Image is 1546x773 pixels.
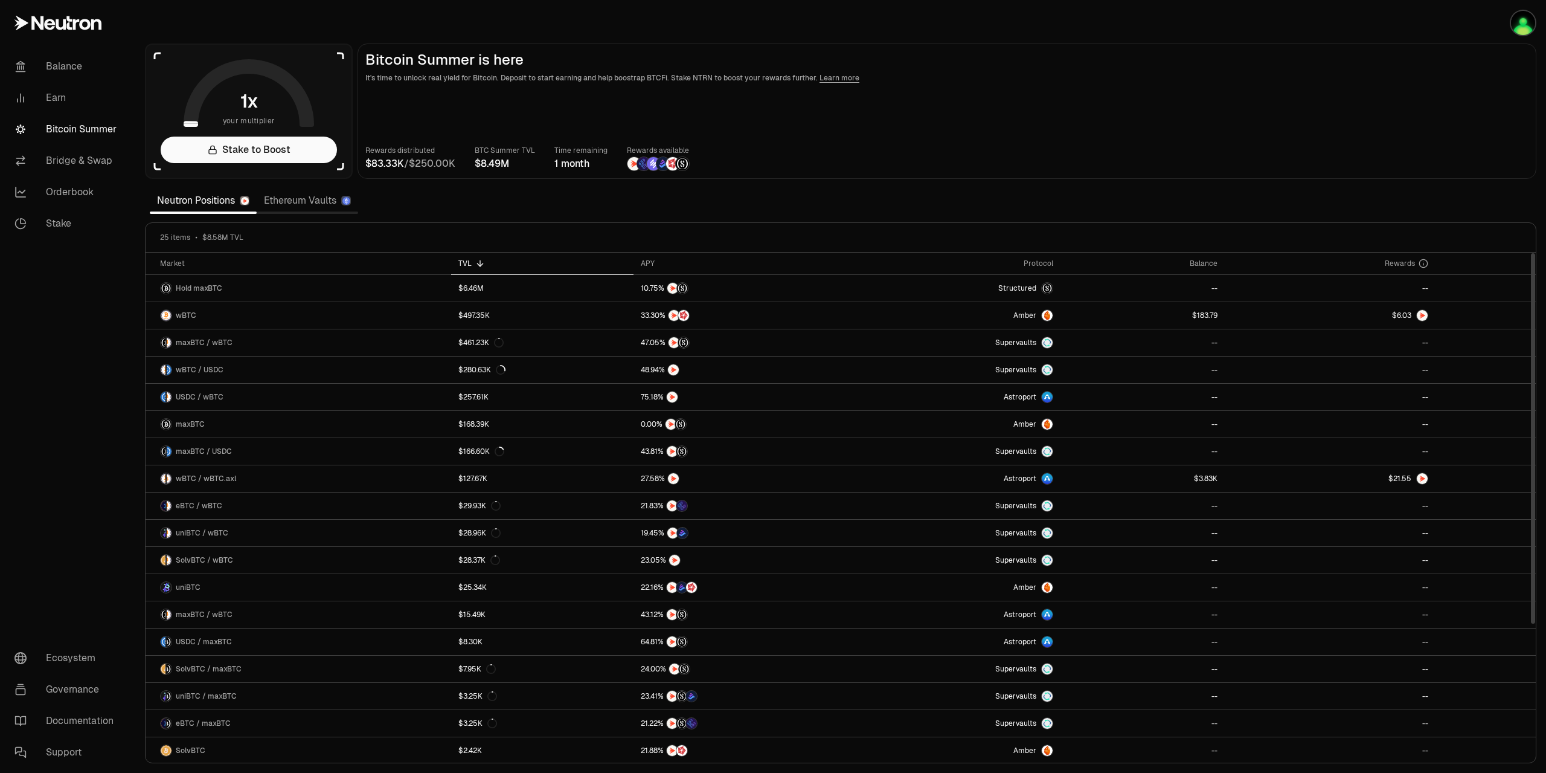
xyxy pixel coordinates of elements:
[1417,473,1428,484] img: NTRN Logo
[641,690,839,702] button: NTRNStructured PointsBedrock Diamonds
[5,737,130,768] a: Support
[176,528,228,538] span: uniBTC / wBTC
[686,582,697,593] img: Mars Fragments
[676,609,687,620] img: Structured Points
[167,528,172,539] img: wBTC Logo
[1511,11,1535,35] img: Ledger Nano S000
[675,419,686,430] img: Structured Points
[1225,656,1435,682] a: --
[451,710,633,737] a: $3.25K
[451,493,633,519] a: $29.93K
[641,717,839,729] button: NTRNStructured PointsEtherFi Points
[176,338,233,348] span: maxBTC / wBTC
[666,419,676,430] img: NTRN
[846,329,1060,356] a: SupervaultsSupervaults
[995,528,1036,538] span: Supervaults
[846,683,1060,710] a: SupervaultsSupervaults
[167,337,172,348] img: wBTC Logo
[820,73,859,83] a: Learn more
[146,302,451,329] a: wBTC LogowBTC
[146,737,451,764] a: SolvBTC LogoSolvBTC
[1225,275,1435,302] a: --
[846,629,1060,655] a: Astroport
[995,447,1036,456] span: Supervaults
[1225,547,1435,574] a: --
[161,473,165,484] img: wBTC Logo
[1042,310,1053,321] img: Amber
[633,574,846,601] a: NTRNBedrock DiamondsMars Fragments
[1225,520,1435,546] a: --
[161,691,165,702] img: uniBTC Logo
[5,114,130,145] a: Bitcoin Summer
[667,636,678,647] img: NTRN
[1042,283,1053,294] img: maxBTC
[633,520,846,546] a: NTRNBedrock Diamonds
[1225,574,1435,601] a: --
[846,710,1060,737] a: SupervaultsSupervaults
[1060,601,1225,628] a: --
[1225,465,1435,492] a: NTRN Logo
[846,302,1060,329] a: AmberAmber
[161,446,165,457] img: maxBTC Logo
[146,629,451,655] a: USDC LogomaxBTC LogoUSDC / maxBTC
[641,364,839,376] button: NTRN
[666,157,679,170] img: Mars Fragments
[846,656,1060,682] a: SupervaultsSupervaults
[678,337,689,348] img: Structured Points
[637,157,650,170] img: EtherFi Points
[846,574,1060,601] a: AmberAmber
[1042,528,1053,539] img: Supervaults
[667,609,678,620] img: NTRN
[633,547,846,574] a: NTRN
[677,528,688,539] img: Bedrock Diamonds
[458,419,489,429] div: $168.39K
[641,609,839,621] button: NTRNStructured Points
[146,438,451,465] a: maxBTC LogoUSDC LogomaxBTC / USDC
[1042,555,1053,566] img: Supervaults
[167,364,172,375] img: USDC Logo
[5,674,130,705] a: Governance
[167,446,172,457] img: USDC Logo
[458,474,487,484] div: $127.67K
[647,157,660,170] img: Solv Points
[1013,419,1036,429] span: Amber
[458,365,505,375] div: $280.63K
[161,636,165,647] img: USDC Logo
[1060,438,1225,465] a: --
[669,310,679,321] img: NTRN
[1004,610,1036,619] span: Astroport
[167,691,172,702] img: maxBTC Logo
[5,208,130,239] a: Stake
[451,574,633,601] a: $25.34K
[1060,547,1225,574] a: --
[846,384,1060,410] a: Astroport
[146,493,451,519] a: eBTC LogowBTC LogoeBTC / wBTC
[458,719,497,728] div: $3.25K
[1417,310,1428,321] img: NTRN Logo
[146,384,451,410] a: USDC LogowBTC LogoUSDC / wBTC
[998,283,1036,293] span: Structured
[1042,500,1053,511] img: Supervaults
[667,691,678,702] img: NTRN
[176,311,196,320] span: wBTC
[633,737,846,764] a: NTRNMars Fragments
[1060,737,1225,764] a: --
[146,547,451,574] a: SolvBTC LogowBTC LogoSolvBTC / wBTC
[676,745,687,756] img: Mars Fragments
[1060,384,1225,410] a: --
[1060,574,1225,601] a: --
[167,392,172,403] img: wBTC Logo
[846,737,1060,764] a: AmberAmber
[641,337,839,349] button: NTRNStructured Points
[167,500,172,511] img: wBTC Logo
[633,411,846,438] a: NTRNStructured Points
[1225,302,1435,329] a: NTRN Logo
[146,275,451,302] a: maxBTC LogoHold maxBTC
[1060,683,1225,710] a: --
[633,601,846,628] a: NTRNStructured Points
[458,447,504,456] div: $166.60K
[146,329,451,356] a: maxBTC LogowBTC LogomaxBTC / wBTC
[633,438,846,465] a: NTRNStructured Points
[1385,259,1415,268] span: Rewards
[995,555,1036,565] span: Supervaults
